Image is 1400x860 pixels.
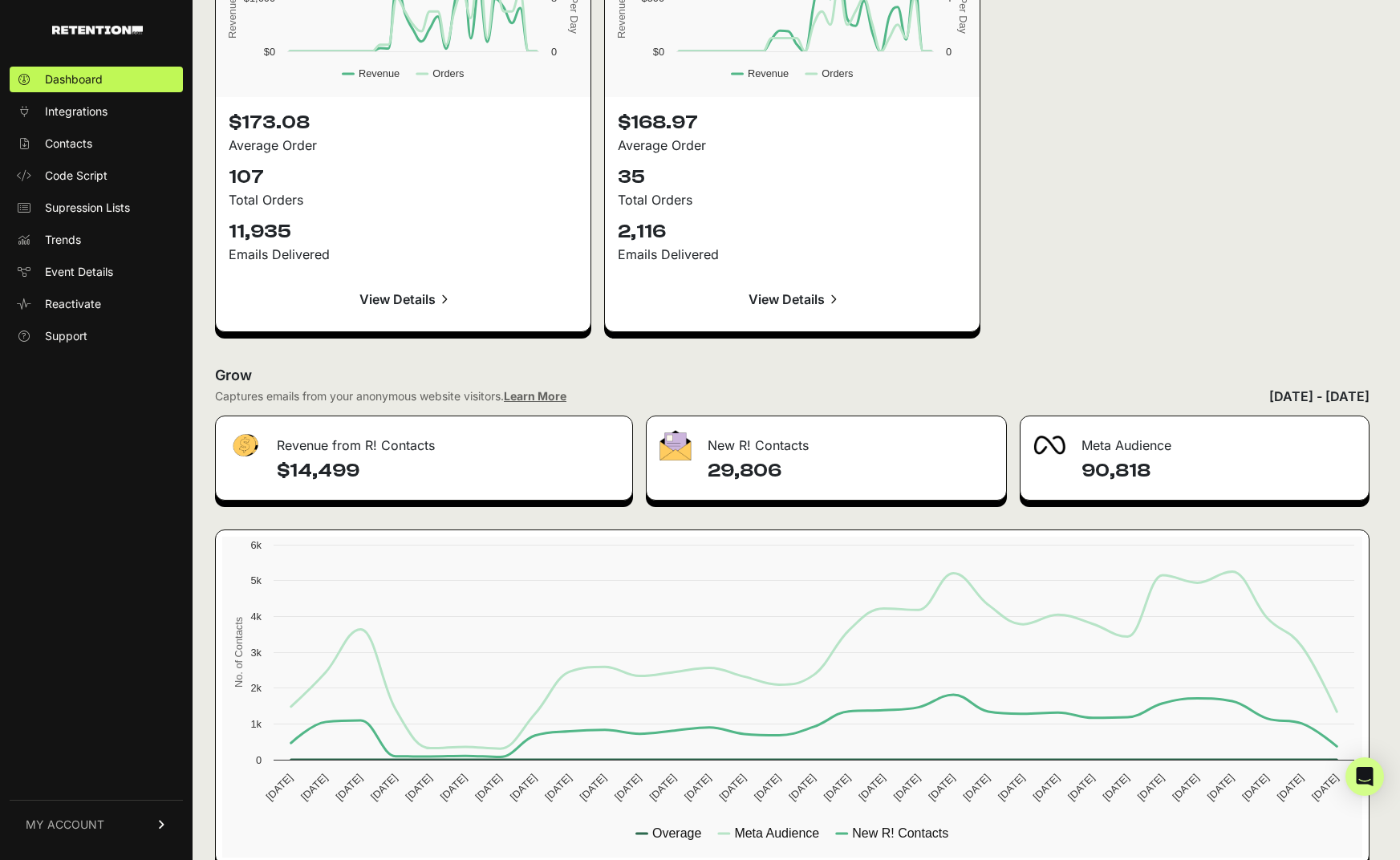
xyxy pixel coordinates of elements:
p: 107 [229,164,578,190]
h2: Grow [215,364,1370,387]
text: [DATE] [403,772,434,803]
text: Revenue [748,67,789,79]
text: [DATE] [926,772,957,803]
text: 5k [250,574,262,586]
a: Code Script [10,163,183,189]
img: fa-envelope-19ae18322b30453b285274b1b8af3d052b27d846a4fbe8435d1a52b978f639a2.png [659,430,692,460]
p: $173.08 [229,110,578,136]
text: [DATE] [1205,772,1236,803]
text: [DATE] [822,772,853,803]
text: [DATE] [682,772,713,803]
text: [DATE] [1309,772,1341,803]
text: [DATE] [752,772,783,803]
div: Total Orders [618,190,967,209]
text: [DATE] [333,772,364,803]
text: [DATE] [647,772,679,803]
text: [DATE] [264,772,295,803]
a: Event Details [10,259,183,285]
text: [DATE] [1100,772,1131,803]
text: [DATE] [891,772,923,803]
div: Open Intercom Messenger [1345,757,1384,796]
span: Contacts [45,136,92,152]
div: New R! Contacts [647,416,1006,464]
div: Average Order [229,136,578,155]
text: [DATE] [996,772,1027,803]
span: Support [45,328,87,344]
a: Support [10,323,183,349]
div: [DATE] - [DATE] [1269,387,1370,406]
a: Supression Lists [10,195,183,221]
a: Integrations [10,99,183,124]
text: 6k [250,539,262,551]
img: fa-dollar-13500eef13a19c4ab2b9ed9ad552e47b0d9fc28b02b83b90ba0e00f96d6372e9.png [229,430,261,461]
text: [DATE] [612,772,643,803]
div: Emails Delivered [229,245,578,264]
img: fa-meta-2f981b61bb99beabf952f7030308934f19ce035c18b003e963880cc3fabeebb7.png [1033,436,1065,455]
p: 2,116 [618,219,967,245]
text: Orders [822,67,853,79]
a: Dashboard [10,67,183,92]
text: No. of Contacts [233,617,245,688]
p: 11,935 [229,219,578,245]
span: Dashboard [45,71,103,87]
a: Contacts [10,131,183,156]
h4: 29,806 [708,458,993,484]
div: Total Orders [229,190,578,209]
text: [DATE] [961,772,992,803]
span: Supression Lists [45,200,130,216]
text: [DATE] [716,772,748,803]
a: Reactivate [10,291,183,317]
span: Trends [45,232,81,248]
p: $168.97 [618,110,967,136]
text: [DATE] [1135,772,1167,803]
text: Overage [652,826,701,840]
text: $0 [653,46,664,58]
div: Captures emails from your anonymous website visitors. [215,388,566,404]
text: 0 [256,754,262,766]
text: 2k [250,682,262,694]
text: [DATE] [1170,772,1201,803]
text: [DATE] [786,772,818,803]
p: 35 [618,164,967,190]
span: Reactivate [45,296,101,312]
text: [DATE] [473,772,504,803]
text: [DATE] [1240,772,1271,803]
text: 1k [250,718,262,730]
text: [DATE] [298,772,330,803]
text: [DATE] [542,772,574,803]
a: Trends [10,227,183,253]
text: 0 [946,46,952,58]
text: [DATE] [578,772,609,803]
text: 0 [551,46,557,58]
a: View Details [618,280,967,318]
text: [DATE] [508,772,539,803]
a: MY ACCOUNT [10,800,183,849]
text: $0 [264,46,275,58]
text: Revenue [359,67,400,79]
span: MY ACCOUNT [26,817,104,833]
div: Meta Audience [1021,416,1369,464]
text: [DATE] [1275,772,1306,803]
a: View Details [229,280,578,318]
text: 4k [250,611,262,623]
h4: $14,499 [277,458,619,484]
div: Emails Delivered [618,245,967,264]
text: [DATE] [1065,772,1097,803]
div: Average Order [618,136,967,155]
text: [DATE] [438,772,469,803]
span: Code Script [45,168,108,184]
text: [DATE] [368,772,400,803]
text: [DATE] [856,772,887,803]
img: Retention.com [52,26,143,34]
span: Integrations [45,103,108,120]
text: New R! Contacts [852,826,948,840]
div: Revenue from R! Contacts [216,416,632,464]
text: Meta Audience [734,826,819,840]
span: Event Details [45,264,113,280]
h4: 90,818 [1081,458,1356,484]
text: Orders [432,67,464,79]
a: Learn More [504,389,566,403]
text: 3k [250,647,262,659]
text: [DATE] [1031,772,1062,803]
